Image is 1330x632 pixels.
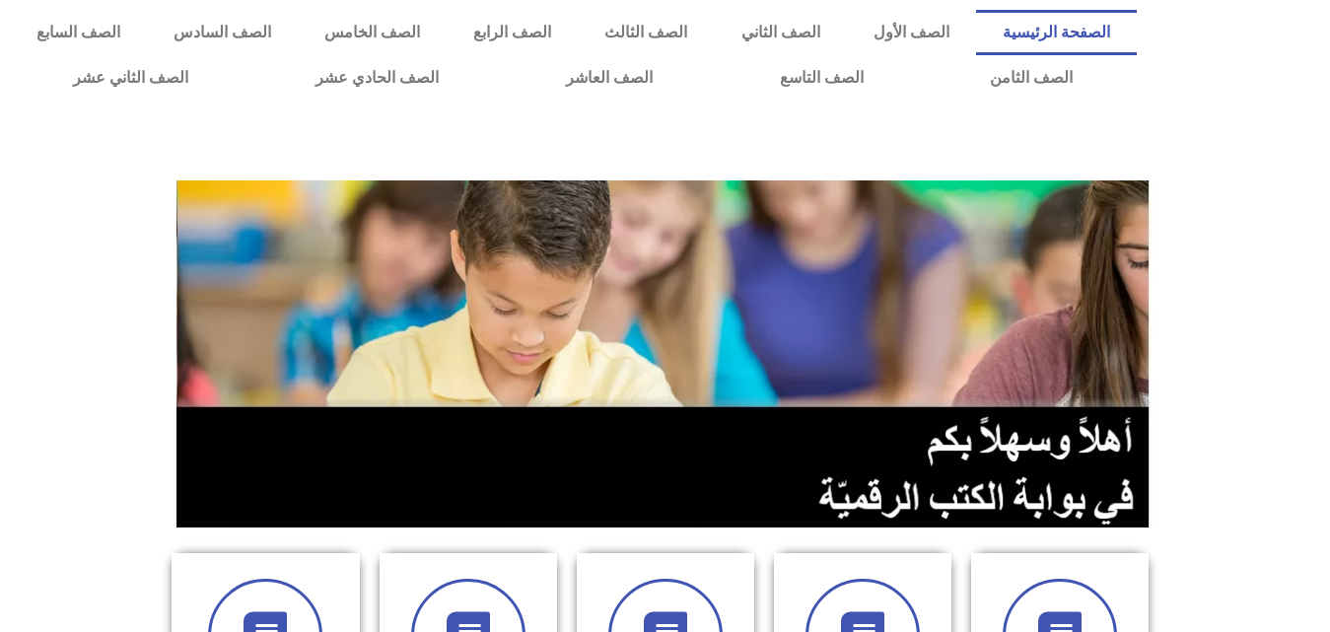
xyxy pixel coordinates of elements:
[447,10,578,55] a: الصف الرابع
[503,55,717,101] a: الصف العاشر
[147,10,298,55] a: الصف السادس
[847,10,976,55] a: الصف الأول
[298,10,447,55] a: الصف الخامس
[10,55,252,101] a: الصف الثاني عشر
[715,10,847,55] a: الصف الثاني
[927,55,1137,101] a: الصف الثامن
[578,10,714,55] a: الصف الثالث
[10,10,147,55] a: الصف السابع
[976,10,1137,55] a: الصفحة الرئيسية
[716,55,927,101] a: الصف التاسع
[252,55,503,101] a: الصف الحادي عشر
